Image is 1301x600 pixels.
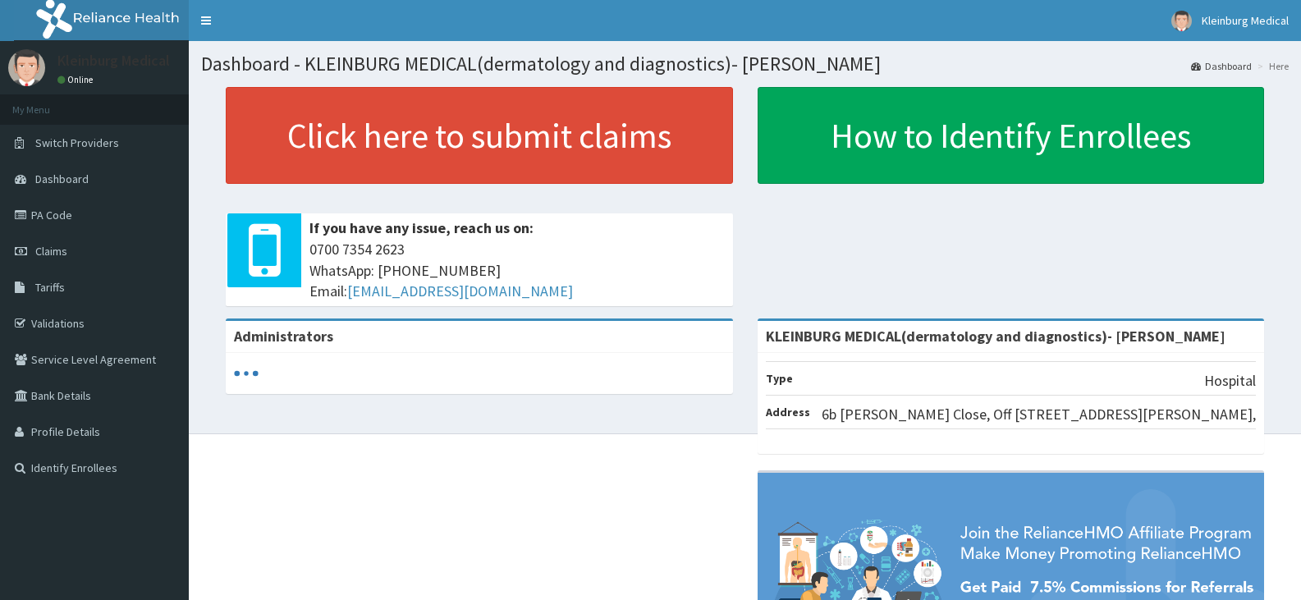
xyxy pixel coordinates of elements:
b: If you have any issue, reach us on: [309,218,534,237]
span: Dashboard [35,172,89,186]
span: Tariffs [35,280,65,295]
p: 6b [PERSON_NAME] Close, Off [STREET_ADDRESS][PERSON_NAME], [822,404,1256,425]
a: Dashboard [1191,59,1252,73]
b: Administrators [234,327,333,346]
p: Kleinburg Medical [57,53,170,68]
b: Type [766,371,793,386]
p: Hospital [1204,370,1256,392]
li: Here [1253,59,1289,73]
a: [EMAIL_ADDRESS][DOMAIN_NAME] [347,282,573,300]
span: Claims [35,244,67,259]
strong: KLEINBURG MEDICAL(dermatology and diagnostics)- [PERSON_NAME] [766,327,1225,346]
b: Address [766,405,810,419]
a: Online [57,74,97,85]
img: User Image [8,49,45,86]
span: 0700 7354 2623 WhatsApp: [PHONE_NUMBER] Email: [309,239,725,302]
span: Kleinburg Medical [1202,13,1289,28]
img: User Image [1171,11,1192,31]
svg: audio-loading [234,361,259,386]
a: How to Identify Enrollees [758,87,1265,184]
span: Switch Providers [35,135,119,150]
h1: Dashboard - KLEINBURG MEDICAL(dermatology and diagnostics)- [PERSON_NAME] [201,53,1289,75]
a: Click here to submit claims [226,87,733,184]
